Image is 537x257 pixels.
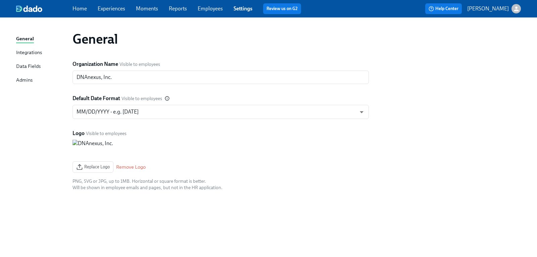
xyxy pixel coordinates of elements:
h1: General [72,31,117,47]
a: Experiences [98,5,125,12]
div: General [16,35,34,43]
span: Visible to employees [121,95,162,102]
a: Integrations [16,49,67,57]
a: dado [16,5,72,12]
a: Settings [234,5,252,12]
a: General [16,35,67,43]
p: [PERSON_NAME] [467,5,509,12]
img: DNAnexus, Inc. [72,140,223,156]
a: Moments [136,5,158,12]
button: Review us on G2 [263,3,301,14]
a: Reports [169,5,187,12]
a: Review us on G2 [266,5,298,12]
button: Help Center [425,3,462,14]
button: Replace Logo [72,161,113,173]
span: Visible to employees [119,61,160,68]
svg: Default date format to use when formatting dates in comms to your employees, as well as the requi... [165,96,169,101]
div: Will be shown in employee emails and pages, but not in the HR application. [72,184,223,191]
span: Replace Logo [76,164,110,170]
button: [PERSON_NAME] [467,4,521,13]
label: Default Date Format [72,95,120,102]
a: Employees [198,5,223,12]
label: Logo [72,130,85,137]
div: PNG, SVG or JPG, up to 1MB. Horizontal or square format is better. [72,178,223,184]
div: Data Fields [16,62,41,71]
button: Remove Logo [116,164,146,170]
div: Admins [16,76,33,85]
div: Integrations [16,49,42,57]
span: Visible to employees [86,130,127,137]
a: Admins [16,76,67,85]
img: dado [16,5,42,12]
a: Home [72,5,87,12]
span: Help Center [429,5,458,12]
div: MM/DD/YYYY - e.g. [DATE] [72,105,369,119]
label: Organization Name [72,60,118,68]
a: Data Fields [16,62,67,71]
